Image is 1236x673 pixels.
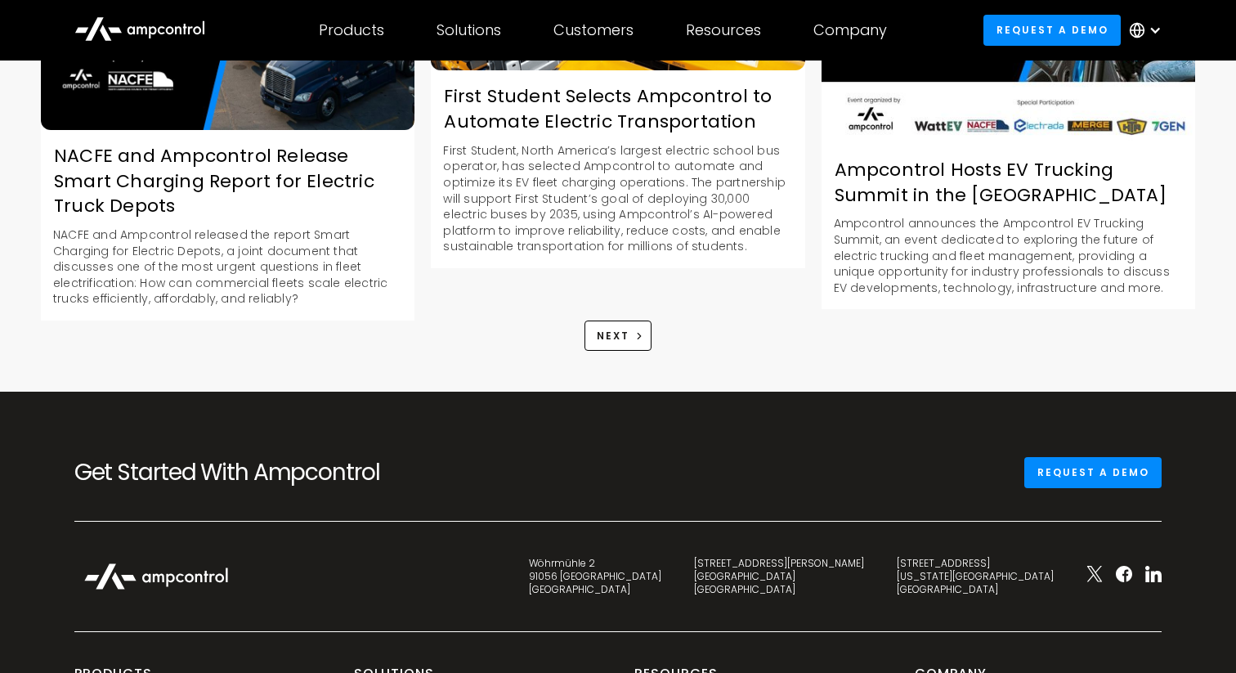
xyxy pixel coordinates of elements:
p: First Student, North America’s largest electric school bus operator, has selected Ampcontrol to a... [431,143,804,255]
div: Solutions [437,21,501,39]
div: List [41,321,1195,351]
div: Resources [686,21,761,39]
p: Ampcontrol announces the Ampcontrol EV Trucking Summit, an event dedicated to exploring the futur... [822,216,1195,296]
div: Customers [553,21,634,39]
h2: Get Started With Ampcontrol [74,459,415,487]
div: Wöhrmühle 2 91056 [GEOGRAPHIC_DATA] [GEOGRAPHIC_DATA] [529,557,661,595]
div: Next [597,329,629,343]
div: Company [813,21,887,39]
div: NACFE and Ampcontrol Release Smart Charging Report for Electric Truck Depots [41,144,414,219]
a: Request a demo [983,15,1121,45]
div: [STREET_ADDRESS][PERSON_NAME] [GEOGRAPHIC_DATA] [GEOGRAPHIC_DATA] [694,557,864,595]
img: Ampcontrol Logo [74,554,238,599]
p: NACFE and Ampcontrol released the report Smart Charging for Electric Depots, a joint document tha... [41,227,414,307]
div: Products [319,21,384,39]
div: First Student Selects Ampcontrol to Automate Electric Transportation [431,84,804,135]
div: Ampcontrol Hosts EV Trucking Summit in the [GEOGRAPHIC_DATA] [822,158,1195,209]
a: Next Page [584,321,652,351]
div: [STREET_ADDRESS] [US_STATE][GEOGRAPHIC_DATA] [GEOGRAPHIC_DATA] [897,557,1054,595]
a: Request a demo [1024,457,1162,487]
